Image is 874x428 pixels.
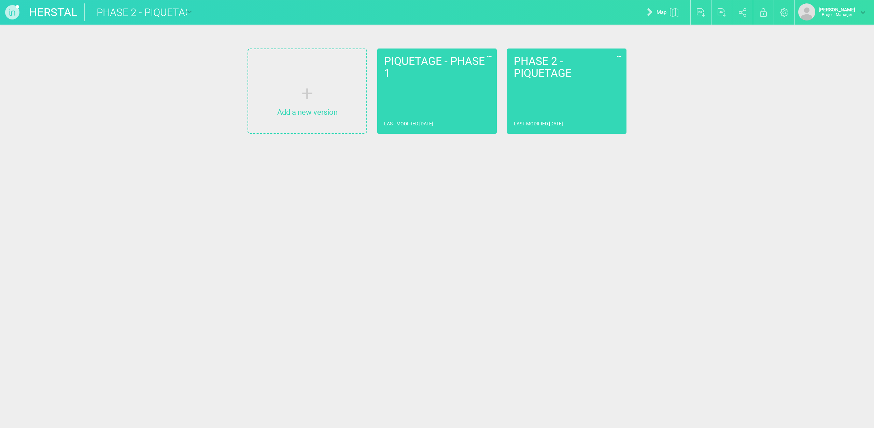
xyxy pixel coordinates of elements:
[819,7,855,12] strong: [PERSON_NAME]
[507,49,626,134] a: PHASE 2 - PIQUETAGELast modified:[DATE]
[248,49,366,133] a: Add a new version
[377,49,497,134] a: PIQUETAGE - PHASE 1Last modified:[DATE]
[248,105,366,119] p: Add a new version
[514,55,620,79] h2: PHASE 2 - PIQUETAGE
[384,120,433,127] p: Last modified : [DATE]
[798,3,865,20] a: [PERSON_NAME]Project Manager
[819,12,855,17] p: Project Manager
[29,3,77,21] a: HERSTAL
[697,8,705,17] img: export_pdf.svg
[718,8,726,17] img: export_csv.svg
[798,3,815,20] img: default_avatar.png
[670,8,678,17] img: plan.svg
[780,8,789,17] img: settings.svg
[760,8,767,17] img: locked.svg
[739,8,747,17] img: share.svg
[638,1,687,23] a: Map
[384,55,490,79] h2: PIQUETAGE - PHASE 1
[514,120,563,127] p: Last modified : [DATE]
